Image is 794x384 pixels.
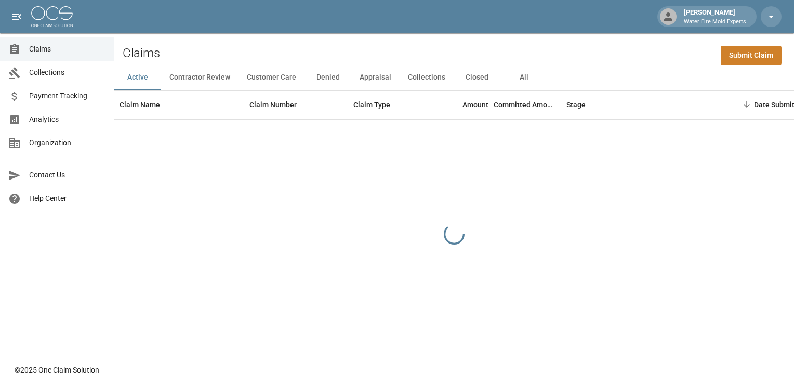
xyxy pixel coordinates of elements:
span: Payment Tracking [29,91,105,101]
button: Denied [305,65,351,90]
span: Collections [29,67,105,78]
span: Help Center [29,193,105,204]
span: Organization [29,137,105,148]
button: Sort [739,97,754,112]
button: All [500,65,547,90]
div: Committed Amount [494,90,556,119]
button: Appraisal [351,65,400,90]
div: dynamic tabs [114,65,794,90]
a: Submit Claim [721,46,782,65]
div: Claim Name [114,90,244,119]
div: Committed Amount [494,90,561,119]
button: open drawer [6,6,27,27]
div: © 2025 One Claim Solution [15,365,99,375]
button: Active [114,65,161,90]
div: Claim Type [348,90,426,119]
div: Amount [426,90,494,119]
div: Claim Name [120,90,160,119]
div: Stage [561,90,717,119]
span: Claims [29,44,105,55]
span: Analytics [29,114,105,125]
button: Closed [454,65,500,90]
button: Collections [400,65,454,90]
span: Contact Us [29,170,105,181]
div: Claim Type [353,90,390,119]
div: Claim Number [249,90,297,119]
button: Customer Care [239,65,305,90]
div: Amount [462,90,488,119]
div: [PERSON_NAME] [680,7,750,26]
div: Claim Number [244,90,348,119]
button: Contractor Review [161,65,239,90]
div: Stage [566,90,586,119]
h2: Claims [123,46,160,61]
img: ocs-logo-white-transparent.png [31,6,73,27]
p: Water Fire Mold Experts [684,18,746,27]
